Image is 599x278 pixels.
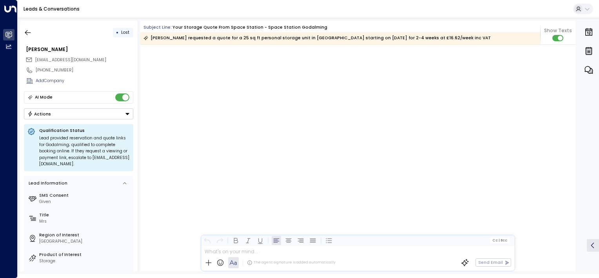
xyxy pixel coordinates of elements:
span: Subject Line: [143,24,172,30]
a: Leads & Conversations [24,5,80,12]
label: Title [39,212,131,218]
div: Button group with a nested menu [24,108,133,119]
div: AI Mode [35,93,53,101]
p: Qualification Status [39,128,130,134]
button: Undo [203,236,212,245]
div: Mrs [39,218,131,225]
label: SMS Consent [39,192,131,199]
div: • [116,27,119,38]
div: [PERSON_NAME] requested a quote for a 25 sq ft personal storage unit in [GEOGRAPHIC_DATA] startin... [143,34,491,42]
div: Lead Information [27,180,67,187]
button: Cc|Bcc [490,238,510,243]
div: Lead provided reservation and quote links for Godalming; qualified to complete booking online. If... [39,135,130,168]
label: Region of Interest [39,232,131,238]
button: Actions [24,108,133,119]
div: Given [39,199,131,205]
span: Show Texts [544,27,572,34]
span: Cc Bcc [492,238,507,242]
span: | [498,238,499,242]
div: Actions [27,111,51,117]
span: [EMAIL_ADDRESS][DOMAIN_NAME] [35,57,106,63]
div: AddCompany [36,78,133,84]
div: [PHONE_NUMBER] [36,67,133,73]
div: [GEOGRAPHIC_DATA] [39,238,131,245]
span: hmepham@gmail.com [35,57,106,63]
div: The agent signature is added automatically [247,260,336,265]
div: Storage [39,258,131,264]
div: [PERSON_NAME] [26,46,133,53]
span: Lost [121,29,129,35]
label: Product of Interest [39,252,131,258]
button: Redo [215,236,224,245]
div: Your storage quote from Space Station - Space Station Godalming [172,24,327,31]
